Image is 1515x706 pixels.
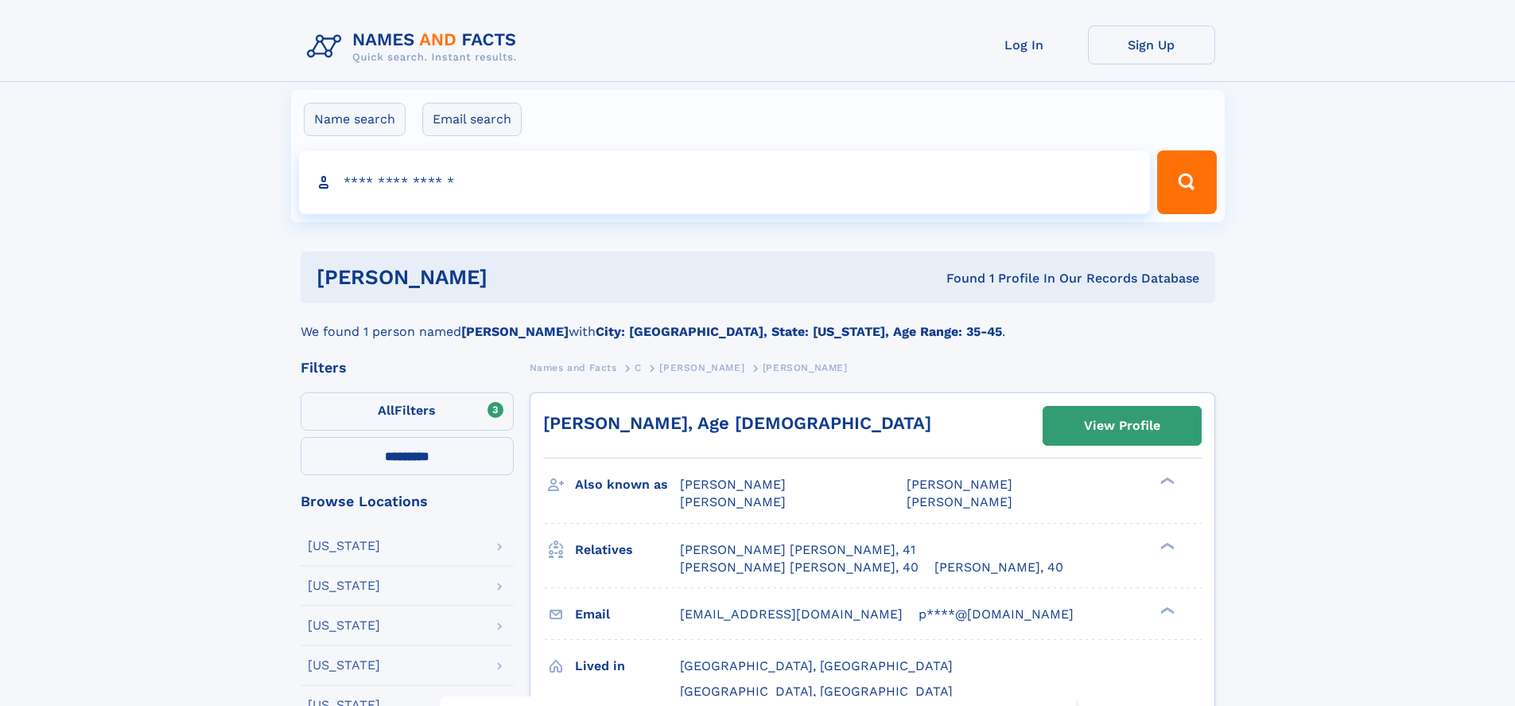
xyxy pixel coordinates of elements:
[680,658,953,673] span: [GEOGRAPHIC_DATA], [GEOGRAPHIC_DATA]
[301,494,514,509] div: Browse Locations
[575,536,680,564] h3: Relatives
[961,25,1088,64] a: Log In
[907,494,1012,509] span: [PERSON_NAME]
[1043,407,1201,445] a: View Profile
[308,579,380,592] div: [US_STATE]
[422,103,522,136] label: Email search
[1156,476,1175,486] div: ❯
[596,324,1002,339] b: City: [GEOGRAPHIC_DATA], State: [US_STATE], Age Range: 35-45
[1088,25,1215,64] a: Sign Up
[763,362,848,373] span: [PERSON_NAME]
[907,477,1012,492] span: [PERSON_NAME]
[1156,605,1175,615] div: ❯
[659,362,744,373] span: [PERSON_NAME]
[308,619,380,632] div: [US_STATE]
[680,494,786,509] span: [PERSON_NAME]
[1156,540,1175,551] div: ❯
[301,25,530,68] img: Logo Names and Facts
[301,392,514,431] label: Filters
[1084,408,1160,444] div: View Profile
[680,607,903,622] span: [EMAIL_ADDRESS][DOMAIN_NAME]
[680,477,786,492] span: [PERSON_NAME]
[378,403,394,418] span: All
[308,659,380,672] div: [US_STATE]
[304,103,406,136] label: Name search
[575,601,680,628] h3: Email
[543,413,931,433] a: [PERSON_NAME], Age [DEMOGRAPHIC_DATA]
[301,361,514,375] div: Filters
[680,684,953,699] span: [GEOGRAPHIC_DATA], [GEOGRAPHIC_DATA]
[575,471,680,498] h3: Also known as
[299,150,1151,214] input: search input
[680,541,915,559] a: [PERSON_NAME] [PERSON_NAME], 41
[717,270,1199,287] div: Found 1 Profile In Our Records Database
[461,324,569,339] b: [PERSON_NAME]
[659,357,744,377] a: [PERSON_NAME]
[680,559,919,576] a: [PERSON_NAME] [PERSON_NAME], 40
[308,540,380,552] div: [US_STATE]
[635,357,642,377] a: C
[530,357,617,377] a: Names and Facts
[575,653,680,680] h3: Lived in
[1157,150,1216,214] button: Search Button
[635,362,642,373] span: C
[934,559,1063,576] a: [PERSON_NAME], 40
[317,267,717,287] h1: [PERSON_NAME]
[301,303,1215,341] div: We found 1 person named with .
